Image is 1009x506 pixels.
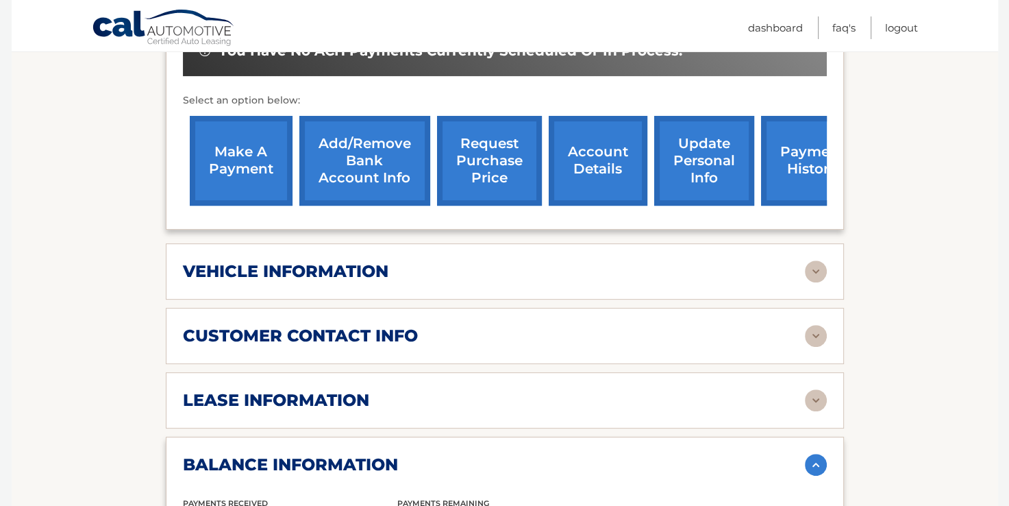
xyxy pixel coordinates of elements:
[190,116,292,206] a: make a payment
[183,455,398,475] h2: balance information
[92,9,236,49] a: Cal Automotive
[183,93,827,109] p: Select an option below:
[805,325,827,347] img: accordion-rest.svg
[183,261,388,282] h2: vehicle information
[549,116,647,206] a: account details
[885,16,918,39] a: Logout
[748,16,803,39] a: Dashboard
[183,326,418,346] h2: customer contact info
[299,116,430,206] a: Add/Remove bank account info
[832,16,856,39] a: FAQ's
[654,116,754,206] a: update personal info
[805,454,827,476] img: accordion-active.svg
[805,389,827,411] img: accordion-rest.svg
[761,116,864,206] a: payment history
[183,390,369,411] h2: lease information
[805,261,827,282] img: accordion-rest.svg
[437,116,542,206] a: request purchase price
